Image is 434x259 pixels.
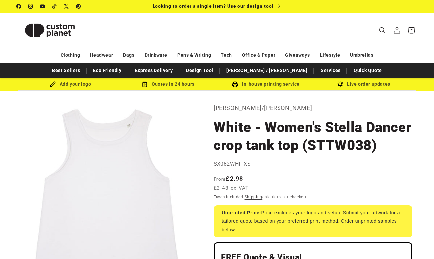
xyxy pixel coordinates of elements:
[350,65,385,76] a: Quick Quote
[245,195,263,199] a: Shipping
[217,80,315,88] div: In-house printing service
[285,49,310,61] a: Giveaways
[22,80,119,88] div: Add your logo
[123,49,134,61] a: Bags
[119,80,217,88] div: Quotes in 24 hours
[214,161,251,167] span: SX082WHITXS
[90,65,125,76] a: Eco Friendly
[315,80,413,88] div: Live order updates
[183,65,217,76] a: Design Tool
[214,175,243,182] strong: £2.98
[214,103,412,113] p: [PERSON_NAME]/[PERSON_NAME]
[214,184,249,192] span: £2.48 ex VAT
[337,81,343,87] img: Order updates
[177,49,211,61] a: Pens & Writing
[214,205,412,237] div: Price excludes your logo and setup. Submit your artwork for a tailored quote based on your prefer...
[214,176,226,182] span: From
[14,13,86,48] a: Custom Planet
[90,49,113,61] a: Headwear
[153,3,274,9] span: Looking to order a single item? Use our design tool
[49,65,83,76] a: Best Sellers
[142,81,148,87] img: Order Updates Icon
[317,65,344,76] a: Services
[375,23,390,38] summary: Search
[50,81,56,87] img: Brush Icon
[214,118,412,154] h1: White - Women's Stella Dancer crop tank top (STTW038)
[214,194,412,200] div: Taxes included. calculated at checkout.
[222,210,261,215] strong: Unprinted Price:
[350,49,373,61] a: Umbrellas
[223,65,311,76] a: [PERSON_NAME] / [PERSON_NAME]
[242,49,275,61] a: Office & Paper
[232,81,238,87] img: In-house printing
[17,15,83,45] img: Custom Planet
[221,49,232,61] a: Tech
[320,49,340,61] a: Lifestyle
[61,49,80,61] a: Clothing
[145,49,167,61] a: Drinkware
[132,65,176,76] a: Express Delivery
